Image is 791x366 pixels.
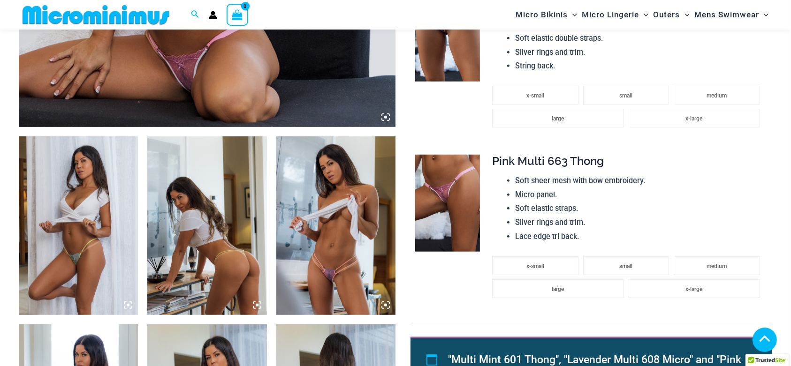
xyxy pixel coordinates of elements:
li: Micro panel. [515,188,765,202]
li: large [492,279,624,298]
nav: Site Navigation [512,1,772,28]
li: Soft elastic double straps. [515,31,765,45]
span: Pink Multi 663 Thong [492,154,604,168]
span: small [620,92,633,99]
li: String back. [515,59,765,73]
span: small [620,263,633,269]
li: Silver rings and trim. [515,45,765,60]
span: x-small [526,92,544,99]
a: Micro LingerieMenu ToggleMenu Toggle [579,3,651,27]
li: x-large [629,109,760,127]
a: Micro BikinisMenu ToggleMenu Toggle [513,3,579,27]
span: Menu Toggle [639,3,648,27]
span: x-large [686,115,703,122]
li: x-large [629,279,760,298]
span: Micro Bikinis [516,3,568,27]
li: large [492,109,624,127]
span: medium [707,92,727,99]
img: Bow Lace Mint Multi 601 Thong [147,136,266,315]
span: large [552,286,564,292]
span: Menu Toggle [568,3,577,27]
li: Soft elastic straps. [515,202,765,216]
img: Bow Lace Lavender Multi 608 Micro Thong [276,136,395,315]
a: Search icon link [191,9,199,21]
img: Bow Lace Mint Multi 601 Thong [19,136,138,315]
li: small [583,256,669,275]
li: Soft sheer mesh with bow embroidery. [515,174,765,188]
span: Mens Swimwear [694,3,759,27]
span: large [552,115,564,122]
span: Menu Toggle [680,3,690,27]
a: Account icon link [209,11,217,19]
span: x-large [686,286,703,292]
li: medium [674,86,760,105]
li: Lace edge tri back. [515,230,765,244]
span: medium [707,263,727,269]
span: x-small [526,263,544,269]
span: Outers [654,3,680,27]
a: OutersMenu ToggleMenu Toggle [651,3,692,27]
a: Mens SwimwearMenu ToggleMenu Toggle [692,3,771,27]
span: Menu Toggle [759,3,768,27]
img: Bow Lace Pink Multi 663 Thong [415,155,480,252]
li: x-small [492,86,578,105]
li: medium [674,256,760,275]
li: small [583,86,669,105]
li: x-small [492,256,578,275]
span: Micro Lingerie [582,3,639,27]
li: Silver rings and trim. [515,216,765,230]
a: View Shopping Cart, empty [227,4,248,25]
img: MM SHOP LOGO FLAT [19,4,173,25]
